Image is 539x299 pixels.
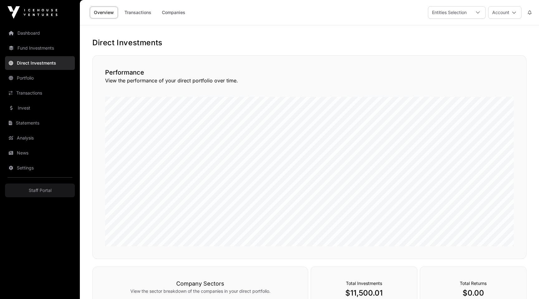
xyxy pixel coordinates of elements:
[433,288,514,298] p: $0.00
[105,77,514,84] p: View the performance of your direct portfolio over time.
[5,101,75,115] a: Invest
[105,279,295,288] h3: Company Sectors
[5,26,75,40] a: Dashboard
[488,6,522,19] button: Account
[120,7,155,18] a: Transactions
[460,281,487,286] span: Total Returns
[5,41,75,55] a: Fund Investments
[5,131,75,145] a: Analysis
[5,146,75,160] a: News
[105,288,295,294] p: View the sector breakdown of the companies in your direct portfolio.
[5,161,75,175] a: Settings
[508,269,539,299] iframe: Chat Widget
[92,38,527,48] h1: Direct Investments
[90,7,118,18] a: Overview
[158,7,189,18] a: Companies
[105,68,514,77] h2: Performance
[5,71,75,85] a: Portfolio
[428,7,470,18] div: Entities Selection
[7,6,57,19] img: Icehouse Ventures Logo
[5,116,75,130] a: Statements
[5,184,75,197] a: Staff Portal
[5,86,75,100] a: Transactions
[5,56,75,70] a: Direct Investments
[323,288,405,298] p: $11,500.01
[346,281,382,286] span: Total Investments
